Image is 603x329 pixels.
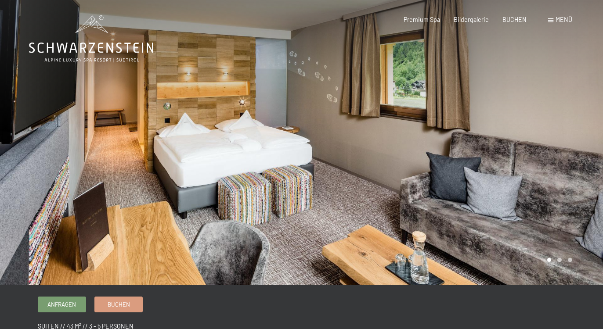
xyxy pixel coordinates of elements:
span: Menü [556,16,572,23]
span: Anfragen [47,300,76,308]
a: Bildergalerie [454,16,489,23]
a: Buchen [95,297,142,311]
a: Premium Spa [404,16,440,23]
a: BUCHEN [502,16,527,23]
span: Buchen [108,300,130,308]
a: Anfragen [38,297,86,311]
